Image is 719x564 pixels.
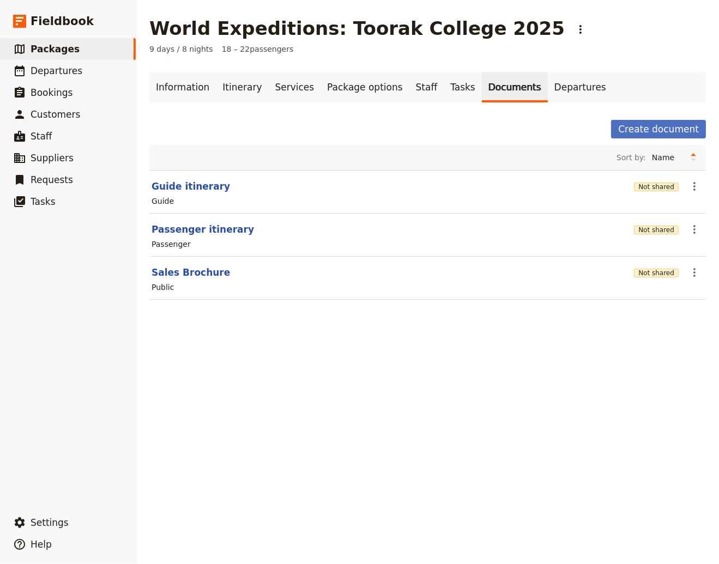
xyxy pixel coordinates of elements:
button: Not shared [634,183,679,191]
a: Documents [482,72,548,102]
a: Staff [409,72,444,102]
button: Actions [685,177,704,196]
button: Actions [685,263,704,282]
span: Help [31,539,52,550]
span: Packages [31,44,80,54]
div: Public [152,282,174,293]
select: Sort by: [647,149,685,166]
div: Passenger [152,239,191,250]
h1: World Expeditions: Toorak College 2025 [149,17,565,39]
span: Suppliers [31,153,74,163]
button: Actions [685,220,704,239]
span: Tasks [31,196,56,207]
a: Itinerary [216,72,268,102]
button: Not shared [634,226,679,234]
a: Services [269,72,321,102]
button: Create document [611,120,706,138]
button: Actions [571,20,590,39]
button: Not shared [634,269,679,277]
button: Guide itinerary [152,180,230,193]
span: Sort by: [617,152,646,163]
a: Tasks [444,72,482,102]
a: Information [149,72,216,102]
span: Settings [31,517,69,528]
a: Package options [321,72,409,102]
span: 18 – 22 passengers [222,44,294,54]
div: Guide [152,196,174,207]
span: Customers [31,109,80,120]
span: Staff [31,131,52,142]
span: Departures [31,65,82,76]
a: Departures [548,72,613,102]
span: 9 days / 8 nights [149,44,213,54]
button: Sales Brochure [152,266,230,279]
span: Requests [31,174,73,185]
span: Bookings [31,87,72,98]
span: Fieldbook [31,13,94,29]
button: Change sort direction [685,149,702,166]
button: Passenger itinerary [152,223,254,236]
